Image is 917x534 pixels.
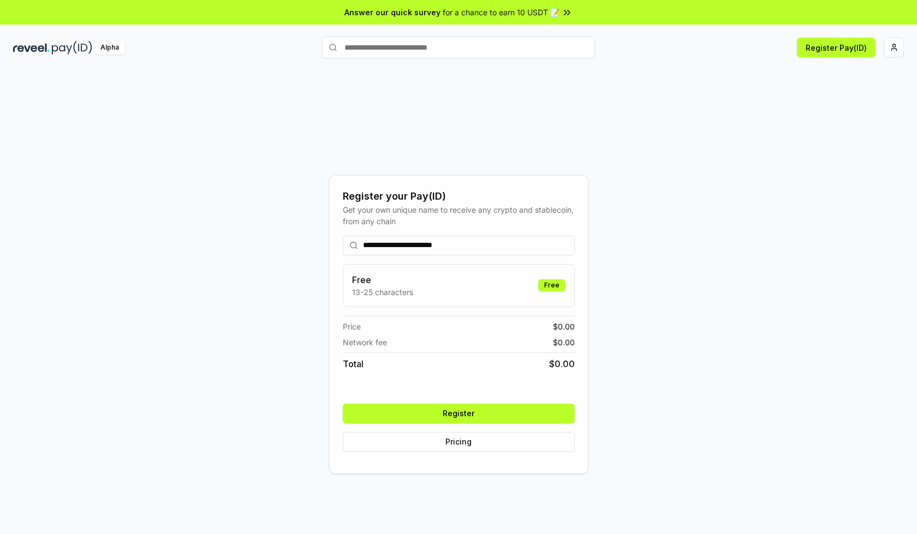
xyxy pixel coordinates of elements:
span: for a chance to earn 10 USDT 📝 [443,7,559,18]
span: $ 0.00 [553,337,575,348]
button: Register Pay(ID) [797,38,876,57]
div: Free [538,279,565,291]
span: Answer our quick survey [344,7,440,18]
span: Network fee [343,337,387,348]
img: reveel_dark [13,41,50,55]
span: Total [343,357,364,370]
div: Register your Pay(ID) [343,189,575,204]
button: Pricing [343,432,575,452]
div: Alpha [94,41,125,55]
p: 13-25 characters [352,286,413,298]
div: Get your own unique name to receive any crypto and stablecoin, from any chain [343,204,575,227]
span: $ 0.00 [553,321,575,332]
h3: Free [352,273,413,286]
button: Register [343,404,575,423]
span: $ 0.00 [549,357,575,370]
span: Price [343,321,361,332]
img: pay_id [52,41,92,55]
